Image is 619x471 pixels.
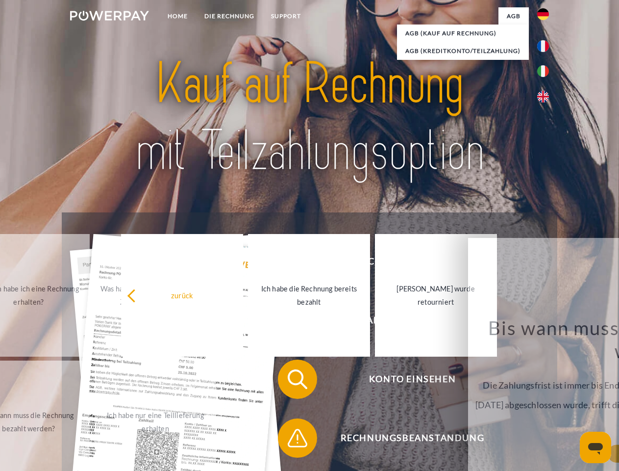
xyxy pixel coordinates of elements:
div: zurück [127,288,237,302]
a: AGB (Kreditkonto/Teilzahlung) [397,42,529,60]
img: logo-powerpay-white.svg [70,11,149,21]
a: DIE RECHNUNG [196,7,263,25]
a: Was habe ich noch offen, ist meine Zahlung eingegangen? [95,234,217,357]
img: fr [537,40,549,52]
img: de [537,8,549,20]
a: agb [498,7,529,25]
iframe: Schaltfläche zum Öffnen des Messaging-Fensters [580,432,611,463]
button: Konto einsehen [278,360,533,399]
span: Konto einsehen [292,360,532,399]
img: title-powerpay_de.svg [94,47,525,188]
div: [PERSON_NAME] wurde retourniert [381,282,491,309]
div: Ich habe die Rechnung bereits bezahlt [254,282,364,309]
div: Ich habe nur eine Teillieferung erhalten [100,409,211,435]
img: qb_warning.svg [285,426,310,450]
button: Rechnungsbeanstandung [278,419,533,458]
div: Was habe ich noch offen, ist meine Zahlung eingegangen? [100,282,211,309]
a: AGB (Kauf auf Rechnung) [397,25,529,42]
img: en [537,91,549,103]
img: qb_search.svg [285,367,310,392]
a: Home [159,7,196,25]
img: it [537,65,549,77]
a: SUPPORT [263,7,309,25]
span: Rechnungsbeanstandung [292,419,532,458]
